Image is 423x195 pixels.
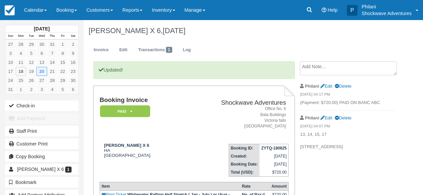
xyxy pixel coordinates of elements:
[58,67,68,76] a: 22
[26,32,36,40] th: Tue
[5,126,79,136] a: Staff Print
[166,47,172,53] span: 1
[16,32,26,40] th: Mon
[16,49,26,58] a: 4
[229,152,259,160] th: Created:
[47,49,58,58] a: 7
[58,58,68,67] a: 15
[93,61,295,79] p: Updated!
[47,40,58,49] a: 31
[5,113,79,124] button: Add Payment
[16,58,26,67] a: 11
[5,151,79,162] button: Copy Booking
[89,27,396,35] h1: [PERSON_NAME] X 6,
[100,105,148,117] a: Paid
[26,58,36,67] a: 12
[16,40,26,49] a: 28
[261,146,287,151] strong: ZYTQ-180825
[335,115,351,120] a: Delete
[36,32,47,40] th: Wed
[58,49,68,58] a: 8
[36,40,47,49] a: 30
[26,76,36,85] a: 26
[5,100,79,111] button: Check-in
[133,43,177,57] a: Transactions1
[320,84,332,89] a: Edit
[335,84,351,89] a: Delete
[100,143,181,158] div: HA [GEOGRAPHIC_DATA]
[36,58,47,67] a: 13
[26,49,36,58] a: 5
[16,85,26,94] a: 1
[328,7,338,13] span: Help
[58,40,68,49] a: 1
[270,182,289,191] th: Amount
[65,167,72,173] span: 1
[5,138,79,149] a: Customer Print
[47,32,58,40] th: Thu
[184,106,286,129] address: Office No. 6 Bata Buildings Victoria falls [GEOGRAPHIC_DATA]
[361,3,412,10] p: Philani
[300,92,396,99] em: [DATE] 04:17 PM
[5,85,16,94] a: 31
[100,182,240,191] th: Item
[36,67,47,76] a: 20
[47,85,58,94] a: 4
[322,8,326,12] i: Help
[16,67,26,76] a: 18
[300,100,396,106] p: (Payment: $720.00) PAID ON BANC ABC
[229,160,259,168] th: Booking Date:
[5,49,16,58] a: 3
[68,32,78,40] th: Sat
[305,115,319,120] strong: Philani
[100,97,181,104] h1: Booking Invoice
[68,85,78,94] a: 6
[5,177,79,188] button: Bookmark
[36,85,47,94] a: 3
[259,160,289,168] td: [DATE]
[58,76,68,85] a: 29
[5,40,16,49] a: 27
[47,58,58,67] a: 14
[114,43,132,57] a: Edit
[5,76,16,85] a: 24
[240,182,270,191] th: Rate
[16,76,26,85] a: 25
[5,58,16,67] a: 10
[184,99,286,106] h2: Shockwave Adventures
[68,76,78,85] a: 30
[347,5,357,16] div: P
[259,168,289,177] td: $720.00
[68,58,78,67] a: 16
[5,67,16,76] a: 17
[68,40,78,49] a: 2
[47,67,58,76] a: 21
[34,26,49,31] strong: [DATE]
[68,67,78,76] a: 23
[36,76,47,85] a: 27
[300,123,396,131] em: [DATE] 04:07 PM
[47,76,58,85] a: 28
[229,168,259,177] th: Total (USD):
[163,26,186,35] span: [DATE]
[5,5,15,15] img: checkfront-main-nav-mini-logo.png
[178,43,196,57] a: Log
[361,10,412,17] p: Shockwave Adventures
[26,85,36,94] a: 2
[229,144,259,153] th: Booking ID:
[58,32,68,40] th: Fri
[68,49,78,58] a: 9
[300,131,396,150] p: 13, 14, 15, 17 [STREET_ADDRESS]
[17,167,64,172] span: [PERSON_NAME] X 6
[100,105,150,117] em: Paid
[26,40,36,49] a: 29
[320,115,332,120] a: Edit
[89,43,114,57] a: Invoice
[5,164,79,175] a: [PERSON_NAME] X 6 1
[26,67,36,76] a: 19
[5,32,16,40] th: Sun
[36,49,47,58] a: 6
[58,85,68,94] a: 5
[305,84,319,89] strong: Philani
[259,152,289,160] td: [DATE]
